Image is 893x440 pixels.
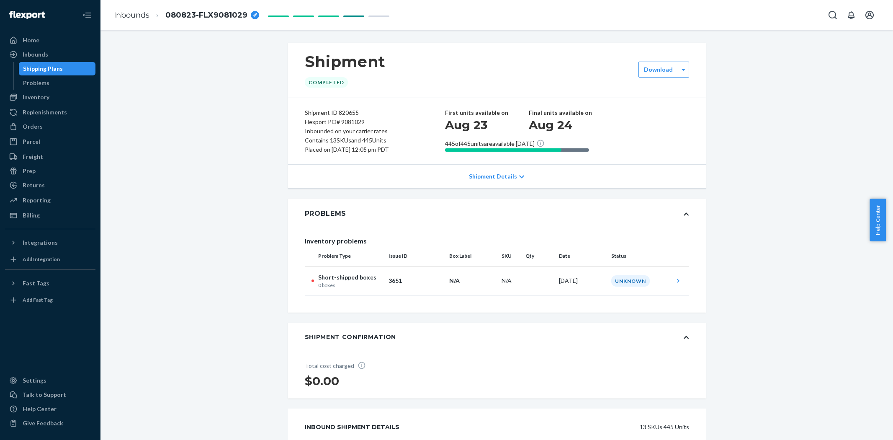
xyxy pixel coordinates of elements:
div: Problems [23,79,49,87]
div: Returns [23,181,45,189]
a: Parcel [5,135,95,148]
span: — [525,277,530,284]
div: Reporting [23,196,51,204]
a: Prep [5,164,95,178]
div: Available now 445 [445,148,562,152]
div: Flexport PO# 9081029 [305,117,411,127]
div: Shipment Confirmation [305,333,396,341]
a: Settings [5,374,95,387]
button: Close Navigation [79,7,95,23]
th: Status [608,246,671,266]
a: Orders [5,120,95,133]
div: Orders [23,122,43,131]
th: Problem Type [305,246,386,266]
button: Fast Tags [5,277,95,290]
div: Inbound Shipment Details [305,419,399,435]
div: Add Integration [23,256,60,263]
td: N/A [498,266,522,295]
p: N/A [449,277,495,285]
h1: Aug 24 [529,117,612,132]
div: Problems [305,209,347,219]
p: Shipment Details [469,172,517,181]
div: Help Center [23,405,57,413]
th: Issue ID [385,246,446,266]
button: Integrations [5,236,95,249]
div: Settings [23,376,46,385]
div: Prep [23,167,36,175]
img: Flexport logo [9,11,45,19]
div: Talk to Support [23,391,66,399]
button: Give Feedback [5,417,95,430]
a: Replenishments [5,106,95,119]
a: Shipping Plans [19,62,96,75]
p: Short-shipped boxes [318,273,382,282]
div: Add Fast Tag [23,296,53,303]
a: Inbounds [114,10,149,20]
div: In transit to Flexport 100 [445,148,589,152]
a: Problems [19,76,96,90]
button: Talk to Support [5,388,95,401]
p: 3651 [389,277,443,285]
a: Billing [5,209,95,222]
a: Add Integration [5,253,95,266]
th: Date [556,246,608,266]
div: Give Feedback [23,419,63,427]
span: 080823-FLX9081029 [165,10,247,21]
a: Returns [5,179,95,192]
div: Available now 445,In transit to Flexport 100 [445,148,589,152]
div: Replenishments [23,108,67,116]
iframe: Opens a widget where you can chat to one of our agents [840,415,885,436]
div: 13 SKUs 445 Units [418,419,689,435]
div: Inbounded on your carrier rates [305,127,411,136]
a: Reporting [5,194,95,207]
div: Shipment ID 820655 [305,108,411,117]
p: Total cost charged [305,361,376,370]
th: Box Label [446,246,498,266]
a: Add Fast Tag [5,293,95,307]
a: Home [5,34,95,47]
div: Shipping Plans [23,65,63,73]
a: Freight [5,150,95,163]
div: Inventory [23,93,49,101]
h1: Aug 23 [445,117,529,132]
div: Inbounds [23,50,48,59]
th: Qty [522,246,556,266]
a: Help Center [5,402,95,416]
div: Completed [305,77,348,88]
div: Unknown [611,275,650,287]
div: Freight [23,153,43,161]
button: Help Center [870,199,886,241]
h1: Shipment [305,53,386,70]
ol: breadcrumbs [107,3,266,28]
div: Placed on [DATE] 12:05 pm PDT [305,145,411,154]
div: Integrations [23,238,58,247]
h1: $0.00 [305,373,376,388]
div: Parcel [23,137,40,146]
label: Download [644,65,673,74]
p: 445 of 445 units are available [DATE] [445,139,535,148]
button: Open notifications [843,7,860,23]
div: Billing [23,211,40,220]
a: Inventory [5,91,95,104]
div: Fast Tags [23,279,49,287]
a: Inbounds [5,48,95,61]
td: [DATE] [556,266,608,295]
p: First units available on [445,108,529,117]
div: Contains 13 SKUs and 445 Units [305,136,411,145]
div: Home [23,36,39,44]
div: Inventory problems [305,236,689,246]
button: Open account menu [861,7,878,23]
p: Final units available on [529,108,612,117]
p: 0 boxes [318,282,382,289]
th: SKU [498,246,522,266]
button: Open Search Box [824,7,841,23]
